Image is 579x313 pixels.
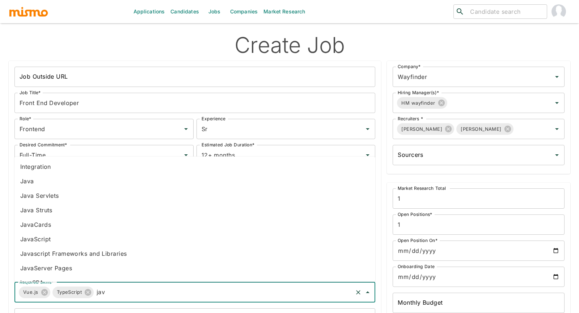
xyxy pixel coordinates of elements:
button: Open [552,72,562,82]
span: HM wayfinder [397,99,439,107]
div: [PERSON_NAME] [397,123,454,135]
button: Open [552,150,562,160]
li: JavaCards [14,217,375,232]
span: [PERSON_NAME] [456,125,506,133]
li: Java Servlets [14,188,375,203]
button: Open [363,124,373,134]
li: javaSPA [14,275,375,290]
div: TypeScript [52,287,94,298]
div: Vue.js [19,287,50,298]
span: Vue.js [19,288,43,296]
label: Company* [398,63,420,70]
img: logo [9,6,48,17]
img: Carmen Vilachá [551,4,566,19]
label: Required Skills* [20,279,54,285]
li: Javascript Frameworks and Libraries [14,246,375,261]
h2: Create Job [9,32,570,58]
button: Open [552,98,562,108]
div: HM wayfinder [397,97,447,109]
button: Open [181,124,191,134]
label: Open Positions* [398,211,432,217]
li: JavaScript [14,232,375,246]
label: Job Title* [20,89,41,96]
li: Java [14,174,375,188]
label: Market Research Total [398,185,446,191]
label: Role* [20,116,31,122]
li: Integration [14,159,375,174]
label: Hiring Manager(s)* [398,89,439,96]
button: Open [363,150,373,160]
label: Experience [202,116,225,122]
li: JavaServer Pages [14,261,375,275]
label: Desired Commitment* [20,142,67,148]
button: Open [181,150,191,160]
span: TypeScript [52,288,86,296]
label: Onboarding Date [398,263,435,270]
li: Java Struts [14,203,375,217]
button: Close [363,287,373,297]
input: Candidate search [467,7,544,17]
button: Clear [353,287,363,297]
button: Open [552,124,562,134]
label: Open Position On* [398,237,438,243]
label: Estimated Job Duration* [202,142,254,148]
label: Recruiters * [398,116,423,122]
div: [PERSON_NAME] [456,123,514,135]
span: [PERSON_NAME] [397,125,447,133]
